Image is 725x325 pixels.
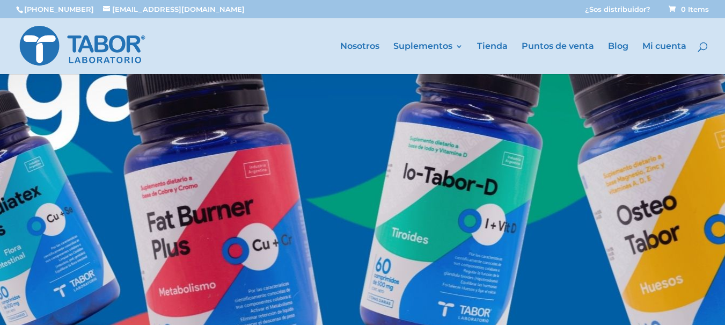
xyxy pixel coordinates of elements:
a: Suplementos [393,42,463,74]
a: Blog [608,42,628,74]
a: Nosotros [340,42,379,74]
a: ¿Sos distribuidor? [585,6,650,18]
a: Puntos de venta [522,42,594,74]
a: 0 Items [667,5,709,13]
a: [PHONE_NUMBER] [24,5,94,13]
a: Mi cuenta [642,42,686,74]
img: Laboratorio Tabor [18,24,147,68]
span: 0 Items [669,5,709,13]
a: [EMAIL_ADDRESS][DOMAIN_NAME] [103,5,245,13]
a: Tienda [477,42,508,74]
